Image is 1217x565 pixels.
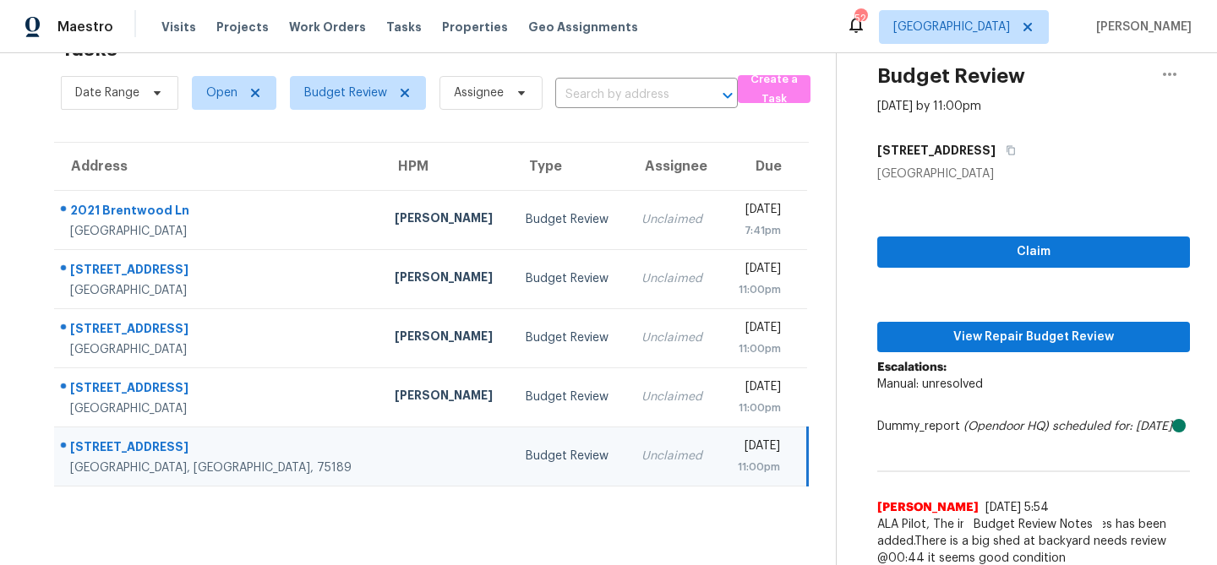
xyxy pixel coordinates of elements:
div: Unclaimed [641,211,707,228]
span: View Repair Budget Review [891,327,1176,348]
span: Budget Review Notes [963,516,1103,533]
div: Unclaimed [641,329,707,346]
div: Unclaimed [641,388,707,405]
span: Visits [161,19,196,35]
div: [DATE] [734,378,782,399]
span: Projects [216,19,269,35]
div: 52 [854,10,866,27]
div: [STREET_ADDRESS] [70,438,368,459]
div: [PERSON_NAME] [395,328,499,349]
div: [GEOGRAPHIC_DATA] [877,166,1190,182]
span: Work Orders [289,19,366,35]
span: [PERSON_NAME] [877,499,979,516]
div: Budget Review [526,388,614,405]
h2: Budget Review [877,68,1025,84]
div: [GEOGRAPHIC_DATA] [70,282,368,299]
div: [GEOGRAPHIC_DATA] [70,223,368,240]
span: Claim [891,242,1176,263]
b: Escalations: [877,361,947,373]
div: [DATE] by 11:00pm [877,98,981,115]
div: 2021 Brentwood Ln [70,202,368,223]
div: 11:00pm [734,340,782,357]
div: 11:00pm [734,459,780,475]
button: Create a Task [738,75,810,103]
span: Tasks [386,21,422,33]
div: Budget Review [526,448,614,464]
div: [STREET_ADDRESS] [70,261,368,282]
div: [PERSON_NAME] [395,387,499,408]
div: 11:00pm [734,281,782,298]
div: Budget Review [526,329,614,346]
div: [DATE] [734,201,782,222]
i: (Opendoor HQ) [963,421,1049,432]
div: Budget Review [526,211,614,228]
h2: Tasks [61,41,117,57]
div: Dummy_report [877,418,1190,435]
span: Properties [442,19,508,35]
span: Create a Task [746,70,802,109]
div: Budget Review [526,270,614,287]
div: [STREET_ADDRESS] [70,379,368,400]
div: [STREET_ADDRESS] [70,320,368,341]
span: Maestro [57,19,113,35]
button: Copy Address [996,135,1018,166]
span: Assignee [454,84,504,101]
button: Open [716,84,739,107]
div: [GEOGRAPHIC_DATA], [GEOGRAPHIC_DATA], 75189 [70,459,368,476]
th: Type [512,143,628,190]
div: 11:00pm [734,399,782,416]
span: Budget Review [304,84,387,101]
span: Geo Assignments [528,19,638,35]
input: Search by address [555,82,690,108]
div: [GEOGRAPHIC_DATA] [70,400,368,417]
span: [DATE] 5:54 [985,502,1049,513]
span: Manual: unresolved [877,378,983,390]
div: Unclaimed [641,448,707,464]
button: Claim [877,236,1190,268]
th: HPM [381,143,512,190]
div: [PERSON_NAME] [395,269,499,290]
div: [PERSON_NAME] [395,209,499,231]
div: Unclaimed [641,270,707,287]
div: [DATE] [734,319,782,340]
th: Assignee [628,143,720,190]
span: Open [206,84,237,101]
span: [GEOGRAPHIC_DATA] [893,19,1010,35]
th: Due [720,143,808,190]
span: Date Range [75,84,139,101]
h5: [STREET_ADDRESS] [877,142,996,159]
button: View Repair Budget Review [877,322,1190,353]
div: 7:41pm [734,222,782,239]
span: [PERSON_NAME] [1089,19,1192,35]
i: scheduled for: [DATE] [1052,421,1172,432]
div: [GEOGRAPHIC_DATA] [70,341,368,358]
div: [DATE] [734,260,782,281]
div: [DATE] [734,437,780,459]
th: Address [54,143,381,190]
